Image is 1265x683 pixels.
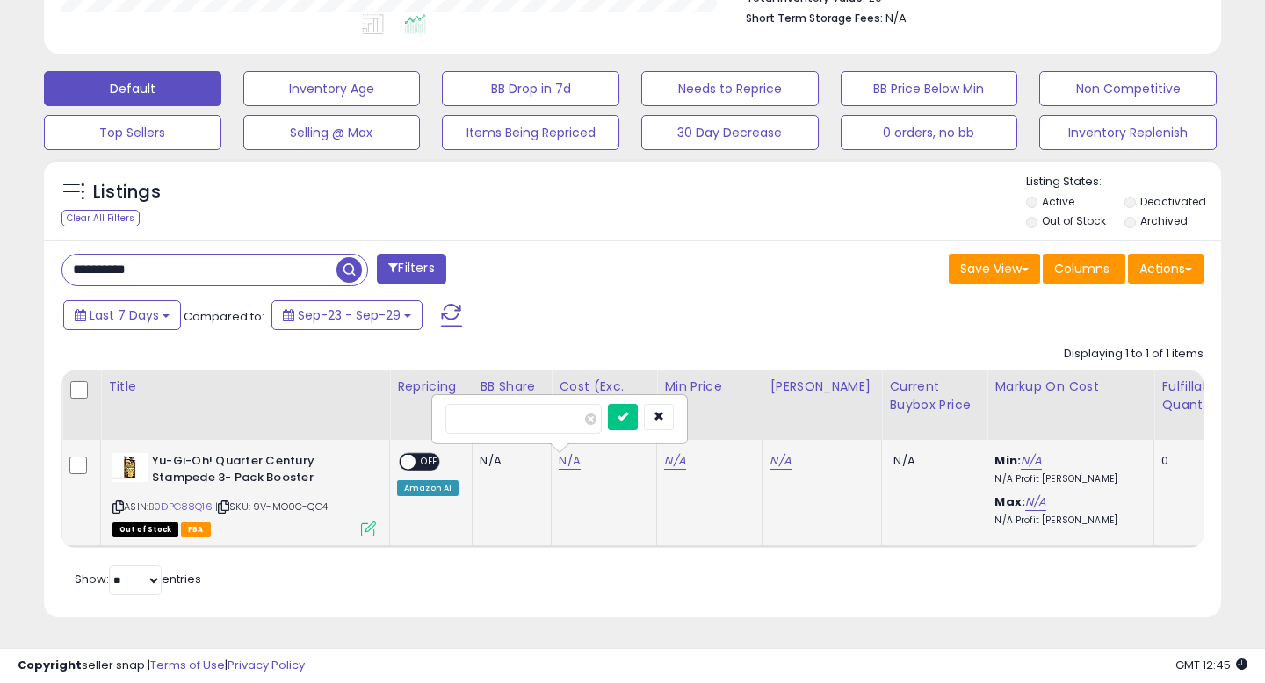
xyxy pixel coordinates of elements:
button: Sep-23 - Sep-29 [271,300,423,330]
div: Title [108,377,382,396]
span: Sep-23 - Sep-29 [298,306,401,324]
b: Short Term Storage Fees: [746,11,883,25]
div: Clear All Filters [61,210,140,226]
a: B0DPG88Q16 [148,500,213,514]
button: 30 Day Decrease [641,115,819,150]
button: Top Sellers [44,115,221,150]
span: 2025-10-7 12:45 GMT [1175,657,1247,673]
span: N/A [893,452,914,469]
img: 41P3NaufPjL._SL40_.jpg [112,453,148,482]
div: [PERSON_NAME] [770,377,874,396]
button: Needs to Reprice [641,71,819,106]
h5: Listings [93,180,161,205]
b: Max: [994,493,1025,510]
span: Last 7 Days [90,306,159,324]
button: 0 orders, no bb [841,115,1018,150]
span: Columns [1054,260,1110,277]
button: Selling @ Max [243,115,421,150]
button: Actions [1128,254,1204,284]
div: Displaying 1 to 1 of 1 items [1064,346,1204,363]
button: Non Competitive [1039,71,1217,106]
div: 0 [1161,453,1216,469]
button: Last 7 Days [63,300,181,330]
div: Amazon AI [397,480,459,496]
div: seller snap | | [18,658,305,674]
a: N/A [664,452,685,470]
button: BB Price Below Min [841,71,1018,106]
a: N/A [1025,493,1046,511]
p: N/A Profit [PERSON_NAME] [994,473,1140,485]
span: FBA [181,522,211,537]
button: Save View [949,254,1040,284]
span: N/A [885,10,907,26]
th: The percentage added to the cost of goods (COGS) that forms the calculator for Min & Max prices. [987,370,1154,440]
b: Yu-Gi-Oh! Quarter Century Stampede 3- Pack Booster [152,453,365,490]
a: Terms of Use [150,657,225,673]
div: Current Buybox Price [889,377,979,414]
a: N/A [1021,452,1042,470]
p: N/A Profit [PERSON_NAME] [994,514,1140,527]
a: N/A [559,452,580,470]
div: BB Share 24h. [480,377,544,414]
b: Min: [994,452,1021,469]
label: Out of Stock [1042,213,1106,228]
a: Privacy Policy [228,657,305,673]
span: Show: entries [75,571,201,587]
label: Active [1042,194,1074,209]
button: Inventory Replenish [1039,115,1217,150]
span: | SKU: 9V-MO0C-QG4I [215,500,330,514]
span: All listings that are currently out of stock and unavailable for purchase on Amazon [112,522,178,537]
button: Filters [377,254,445,284]
button: BB Drop in 7d [442,71,619,106]
div: Repricing [397,377,465,396]
div: Cost (Exc. VAT) [559,377,649,414]
div: ASIN: [112,453,376,535]
button: Inventory Age [243,71,421,106]
button: Items Being Repriced [442,115,619,150]
button: Default [44,71,221,106]
span: Compared to: [184,308,264,325]
div: Fulfillable Quantity [1161,377,1222,414]
span: OFF [416,455,444,470]
p: Listing States: [1026,174,1222,191]
button: Columns [1043,254,1125,284]
strong: Copyright [18,657,82,673]
a: N/A [770,452,791,470]
label: Deactivated [1140,194,1206,209]
div: Markup on Cost [994,377,1146,396]
div: N/A [480,453,538,469]
div: Min Price [664,377,755,396]
label: Archived [1140,213,1188,228]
